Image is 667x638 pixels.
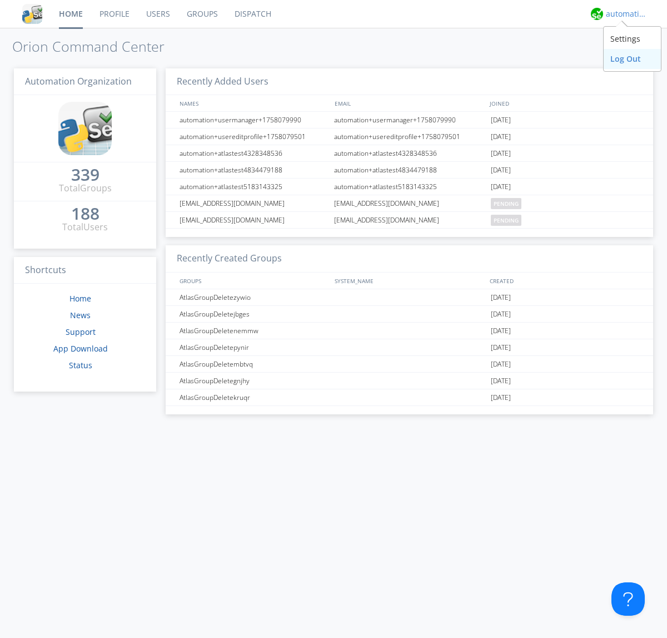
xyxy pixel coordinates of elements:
img: d2d01cd9b4174d08988066c6d424eccd [591,8,603,20]
a: [EMAIL_ADDRESS][DOMAIN_NAME][EMAIL_ADDRESS][DOMAIN_NAME]pending [166,195,653,212]
div: automation+usermanager+1758079990 [177,112,331,128]
div: AtlasGroupDeletezywio [177,289,331,305]
span: pending [491,198,521,209]
img: cddb5a64eb264b2086981ab96f4c1ba7 [22,4,42,24]
div: 339 [71,169,99,180]
a: AtlasGroupDeletekruqr[DATE] [166,389,653,406]
span: [DATE] [491,179,511,195]
div: automation+atlastest4328348536 [177,145,331,161]
span: [DATE] [491,389,511,406]
a: AtlasGroupDeletembtvq[DATE] [166,356,653,373]
span: [DATE] [491,162,511,179]
div: GROUPS [177,273,329,289]
a: 339 [71,169,99,182]
div: automation+atlastest4328348536 [331,145,488,161]
a: News [70,310,91,320]
div: AtlasGroupDeletejbges [177,306,331,322]
span: [DATE] [491,356,511,373]
span: [DATE] [491,373,511,389]
span: [DATE] [491,323,511,339]
a: AtlasGroupDeletegnjhy[DATE] [166,373,653,389]
div: [EMAIL_ADDRESS][DOMAIN_NAME] [177,212,331,228]
img: cddb5a64eb264b2086981ab96f4c1ba7 [58,102,112,155]
div: Log Out [604,49,661,69]
a: AtlasGroupDeletepynir[DATE] [166,339,653,356]
a: automation+atlastest4328348536automation+atlastest4328348536[DATE] [166,145,653,162]
span: Automation Organization [25,75,132,87]
div: NAMES [177,95,329,111]
div: AtlasGroupDeletepynir [177,339,331,355]
div: automation+atlastest5183143325 [177,179,331,195]
span: [DATE] [491,128,511,145]
a: 188 [71,208,99,221]
div: automation+usermanager+1758079990 [331,112,488,128]
a: Status [69,360,92,370]
a: automation+usereditprofile+1758079501automation+usereditprofile+1758079501[DATE] [166,128,653,145]
div: automation+atlastest4834479188 [331,162,488,178]
h3: Shortcuts [14,257,156,284]
span: [DATE] [491,112,511,128]
div: AtlasGroupDeletegnjhy [177,373,331,389]
a: automation+usermanager+1758079990automation+usermanager+1758079990[DATE] [166,112,653,128]
iframe: Toggle Customer Support [611,582,645,616]
div: automation+atlastest4834479188 [177,162,331,178]
span: [DATE] [491,289,511,306]
a: AtlasGroupDeletenemmw[DATE] [166,323,653,339]
span: [DATE] [491,306,511,323]
a: automation+atlastest5183143325automation+atlastest5183143325[DATE] [166,179,653,195]
div: JOINED [487,95,643,111]
a: Home [69,293,91,304]
span: pending [491,215,521,226]
a: AtlasGroupDeletezywio[DATE] [166,289,653,306]
div: [EMAIL_ADDRESS][DOMAIN_NAME] [331,195,488,211]
div: Total Users [62,221,108,234]
a: [EMAIL_ADDRESS][DOMAIN_NAME][EMAIL_ADDRESS][DOMAIN_NAME]pending [166,212,653,229]
div: AtlasGroupDeletembtvq [177,356,331,372]
div: EMAIL [332,95,487,111]
div: [EMAIL_ADDRESS][DOMAIN_NAME] [331,212,488,228]
h3: Recently Added Users [166,68,653,96]
div: AtlasGroupDeletekruqr [177,389,331,405]
div: automation+usereditprofile+1758079501 [177,128,331,145]
a: Support [66,327,96,337]
div: automation+usereditprofile+1758079501 [331,128,488,145]
div: automation+atlastest5183143325 [331,179,488,195]
span: [DATE] [491,339,511,356]
div: [EMAIL_ADDRESS][DOMAIN_NAME] [177,195,331,211]
div: SYSTEM_NAME [332,273,487,289]
div: automation+atlas [606,8,648,19]
span: [DATE] [491,145,511,162]
h3: Recently Created Groups [166,245,653,273]
a: automation+atlastest4834479188automation+atlastest4834479188[DATE] [166,162,653,179]
div: CREATED [487,273,643,289]
div: AtlasGroupDeletenemmw [177,323,331,339]
div: 188 [71,208,99,219]
div: Total Groups [59,182,112,195]
a: AtlasGroupDeletejbges[DATE] [166,306,653,323]
div: Settings [604,29,661,49]
a: App Download [53,343,108,354]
